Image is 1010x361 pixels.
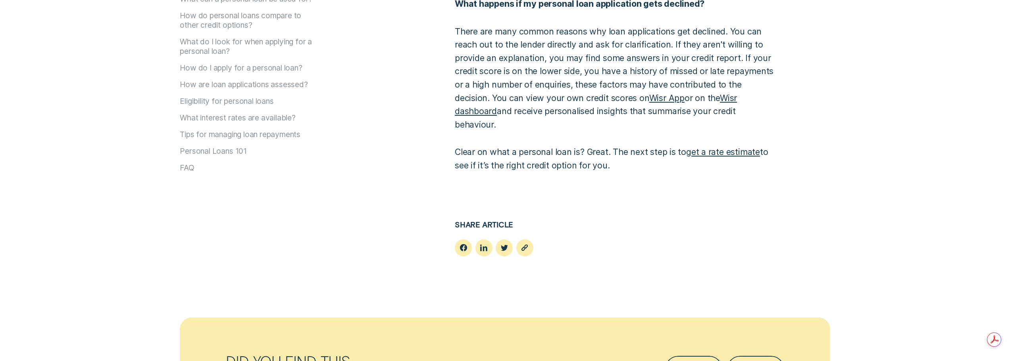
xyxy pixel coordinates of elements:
button: Personal Loans 101 [180,146,247,155]
button: Tips for managing loan repayments [180,129,300,139]
a: get a rate estimate [686,147,760,157]
p: Clear on what a personal loan is? Great. The next step is to to see if it’s the right credit opti... [455,145,775,172]
button: linkedin [475,239,492,256]
button: Eligibility for personal loans [180,96,273,105]
button: FAQ [180,162,194,172]
button: What interest rates are available? [180,113,295,122]
button: What do I look for when applying for a personal loan? [180,36,317,55]
button: twitter [496,239,513,256]
button: facebook [455,239,472,256]
a: Wisr App [649,93,685,103]
button: How do personal loans compare to other credit options? [180,10,317,29]
p: There are many common reasons why loan applications get declined. You can reach out to the lender... [455,25,775,132]
button: How are loan applications assessed? [180,79,308,89]
h5: Share article [455,220,775,239]
button: Copy URL: https://wisr.com.au/smart-guides/what-is-a-personal-loan [516,239,533,256]
button: How do I apply for a personal loan? [180,63,302,72]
